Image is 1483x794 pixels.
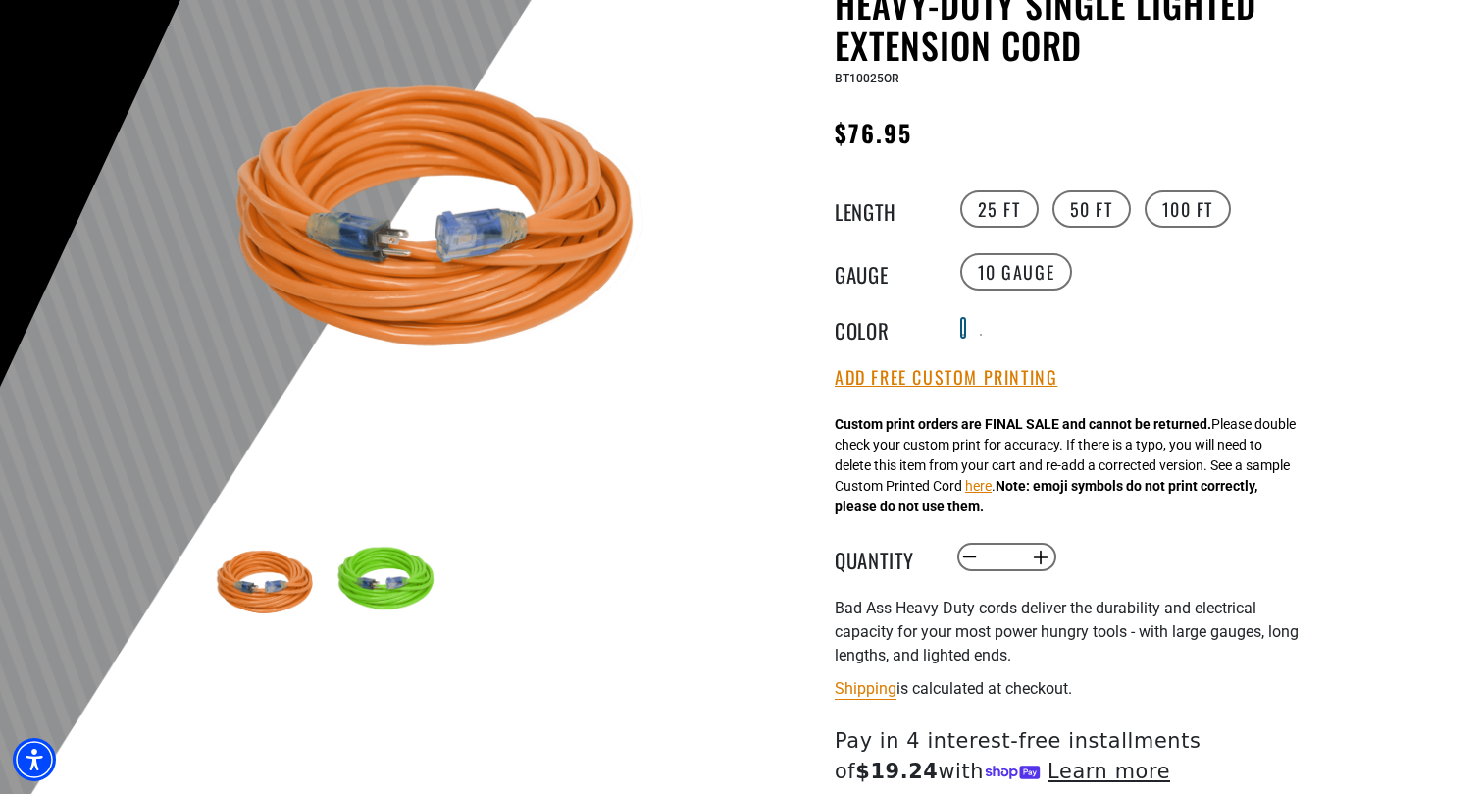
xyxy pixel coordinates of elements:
legend: Color [835,315,933,341]
strong: Custom print orders are FINAL SALE and cannot be returned. [835,416,1211,432]
label: 10 Gauge [960,253,1073,291]
legend: Length [835,196,933,222]
label: 50 FT [1052,190,1131,228]
button: here [965,476,992,497]
strong: Note: emoji symbols do not print correctly, please do not use them. [835,478,1257,514]
div: Please double check your custom print for accuracy. If there is a typo, you will need to delete t... [835,414,1296,517]
legend: Gauge [835,259,933,285]
div: is calculated at checkout. [835,675,1315,702]
img: orange [211,527,325,641]
span: $76.95 [835,115,912,150]
span: Bad Ass Heavy Duty cords deliver the durability and electrical capacity for your most power hungr... [835,599,1299,664]
span: BT10025OR [835,72,899,85]
a: Shipping [835,679,896,698]
div: Accessibility Menu [13,738,56,781]
label: 100 FT [1145,190,1232,228]
button: Add Free Custom Printing [835,367,1057,389]
label: 25 FT [960,190,1039,228]
img: neon green [330,527,443,641]
label: Quantity [835,545,933,570]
